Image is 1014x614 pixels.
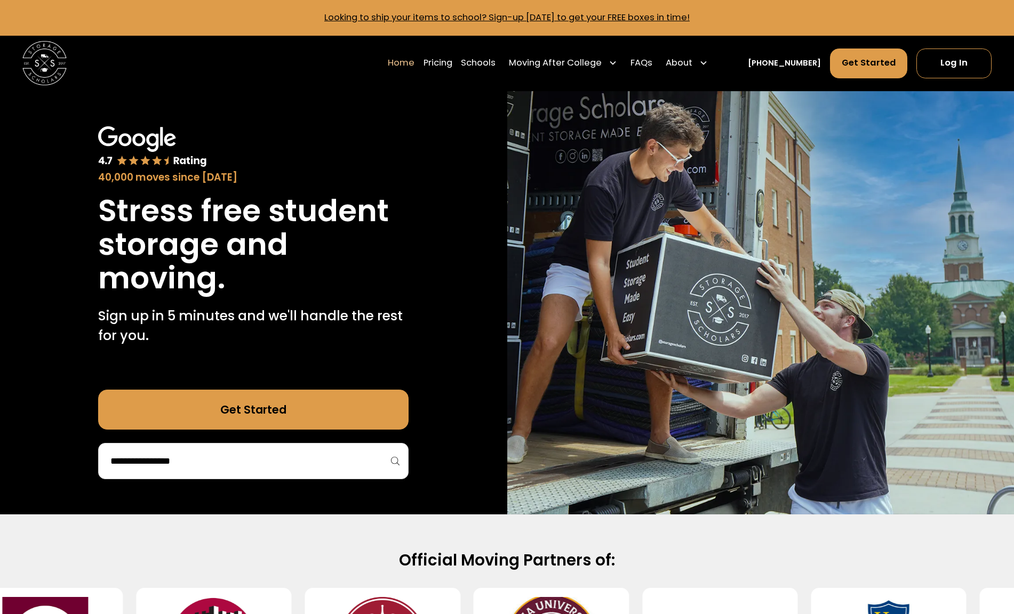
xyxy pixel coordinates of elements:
a: Get Started [98,390,409,430]
div: About [661,47,713,78]
a: Looking to ship your items to school? Sign-up [DATE] to get your FREE boxes in time! [324,11,690,23]
div: Moving After College [505,47,622,78]
a: Pricing [424,47,452,78]
div: 40,000 moves since [DATE] [98,170,409,185]
img: Storage Scholars main logo [22,41,67,85]
h2: Official Moving Partners of: [152,550,862,570]
a: home [22,41,67,85]
a: Log In [916,49,992,78]
a: Schools [461,47,496,78]
h1: Stress free student storage and moving. [98,194,409,295]
a: FAQs [630,47,652,78]
a: Get Started [830,49,908,78]
div: Moving After College [509,56,602,70]
div: About [666,56,692,70]
a: Home [388,47,414,78]
img: Google 4.7 star rating [98,126,207,168]
p: Sign up in 5 minutes and we'll handle the rest for you. [98,306,409,346]
a: [PHONE_NUMBER] [748,58,821,69]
